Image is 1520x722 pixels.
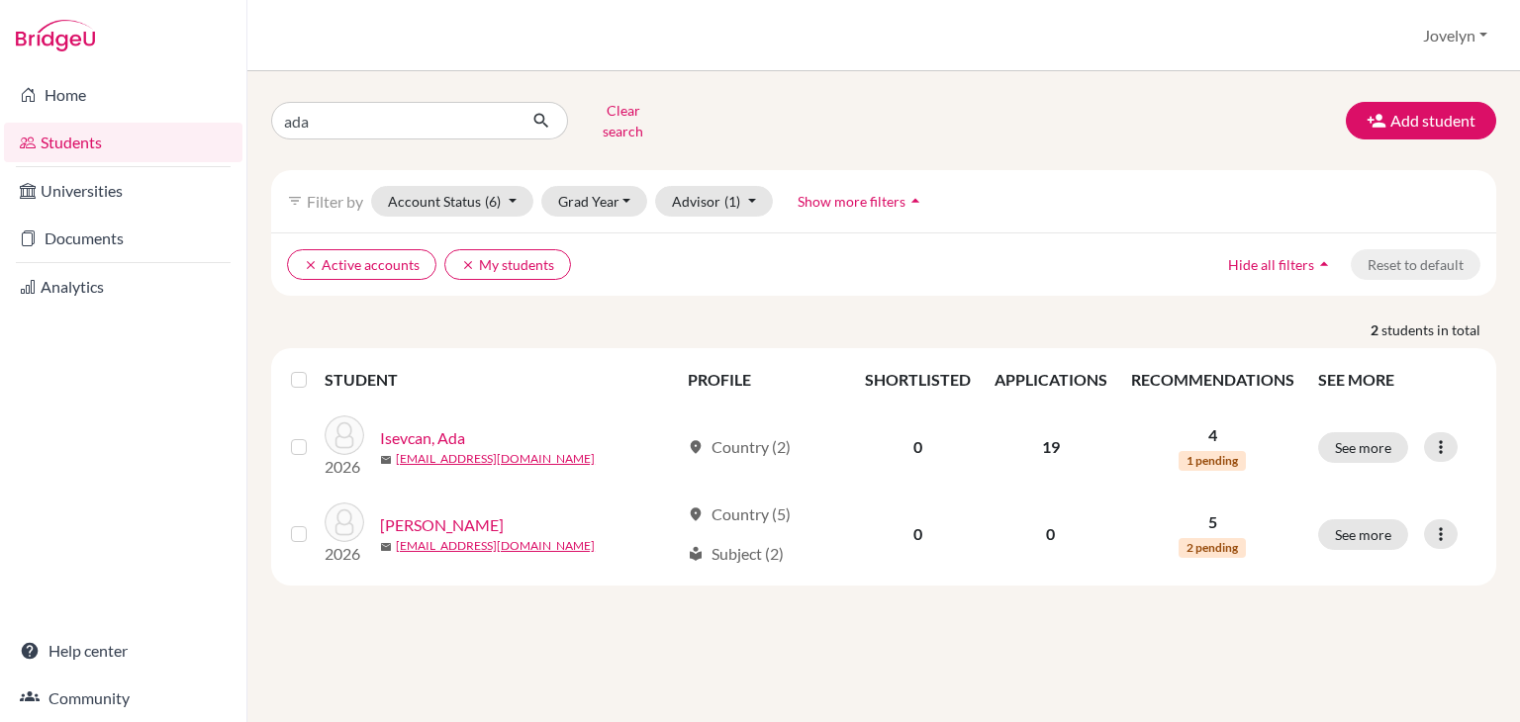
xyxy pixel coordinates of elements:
span: mail [380,541,392,553]
i: clear [461,258,475,272]
a: Community [4,678,242,718]
a: Documents [4,219,242,258]
td: 0 [853,491,983,578]
a: [EMAIL_ADDRESS][DOMAIN_NAME] [396,537,595,555]
span: Hide all filters [1228,256,1314,273]
span: mail [380,454,392,466]
span: (1) [724,193,740,210]
div: Subject (2) [688,542,784,566]
p: 2026 [325,455,364,479]
span: 2 pending [1179,538,1246,558]
th: STUDENT [325,356,676,404]
span: Filter by [307,192,363,211]
a: Help center [4,631,242,671]
img: Bridge-U [16,20,95,51]
a: Analytics [4,267,242,307]
a: Universities [4,171,242,211]
button: Hide all filtersarrow_drop_up [1211,249,1351,280]
span: Show more filters [798,193,905,210]
button: See more [1318,432,1408,463]
i: arrow_drop_up [1314,254,1334,274]
a: Isevcan, Ada [380,426,465,450]
strong: 2 [1371,319,1381,340]
i: clear [304,258,318,272]
button: Clear search [568,95,678,146]
td: 19 [983,404,1119,491]
button: Account Status(6) [371,186,533,217]
button: Reset to default [1351,249,1480,280]
span: (6) [485,193,501,210]
button: clearMy students [444,249,571,280]
th: APPLICATIONS [983,356,1119,404]
span: local_library [688,546,704,562]
button: Grad Year [541,186,648,217]
button: Add student [1346,102,1496,139]
td: 0 [853,404,983,491]
img: Ozdemir, Ada [325,502,364,542]
button: clearActive accounts [287,249,436,280]
img: Isevcan, Ada [325,415,364,455]
span: location_on [688,439,704,455]
th: RECOMMENDATIONS [1119,356,1306,404]
p: 5 [1131,510,1294,534]
button: Show more filtersarrow_drop_up [781,186,942,217]
i: filter_list [287,193,303,209]
input: Find student by name... [271,102,517,139]
th: SHORTLISTED [853,356,983,404]
div: Country (5) [688,502,791,526]
p: 4 [1131,423,1294,447]
span: location_on [688,506,704,522]
a: [PERSON_NAME] [380,513,504,537]
a: Home [4,75,242,115]
td: 0 [983,491,1119,578]
a: [EMAIL_ADDRESS][DOMAIN_NAME] [396,450,595,468]
button: Jovelyn [1414,17,1496,54]
i: arrow_drop_up [905,191,925,211]
a: Students [4,123,242,162]
button: Advisor(1) [655,186,773,217]
th: SEE MORE [1306,356,1488,404]
span: 1 pending [1179,451,1246,471]
p: 2026 [325,542,364,566]
div: Country (2) [688,435,791,459]
th: PROFILE [676,356,853,404]
button: See more [1318,519,1408,550]
span: students in total [1381,319,1496,340]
